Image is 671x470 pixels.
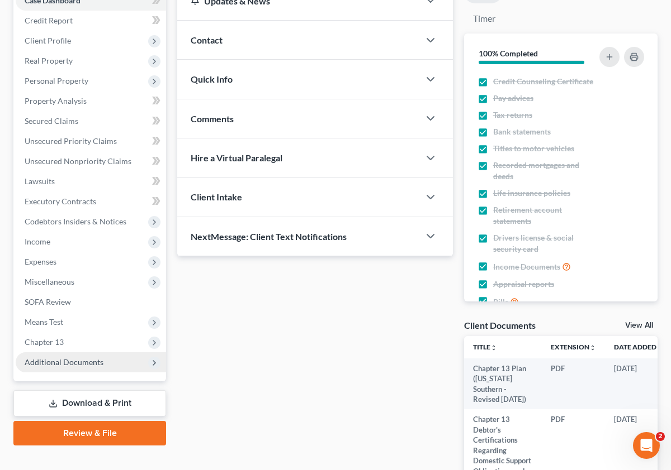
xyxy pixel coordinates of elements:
span: Quick Info [191,74,233,84]
span: 2 [656,432,665,441]
a: Secured Claims [16,111,166,131]
td: Chapter 13 Plan ([US_STATE] Southern - Revised [DATE]) [464,358,542,410]
a: Timer [464,8,504,30]
a: View All [625,322,653,329]
i: unfold_more [490,344,497,351]
span: Comments [191,113,234,124]
span: Hire a Virtual Paralegal [191,152,282,163]
span: NextMessage: Client Text Notifications [191,231,347,242]
a: Extensionunfold_more [551,343,596,351]
span: Chapter 13 [25,337,64,347]
a: Property Analysis [16,91,166,111]
i: expand_more [658,344,664,351]
a: Review & File [13,421,166,445]
a: Date Added expand_more [614,343,664,351]
a: Executory Contracts [16,191,166,212]
a: Lawsuits [16,171,166,191]
span: Client Profile [25,36,71,45]
span: Income [25,237,50,246]
a: Download & Print [13,390,166,416]
span: Drivers license & social security card [493,232,600,255]
span: SOFA Review [25,297,71,306]
span: Bank statements [493,126,551,137]
span: Codebtors Insiders & Notices [25,217,126,226]
strong: 100% Completed [479,49,538,58]
a: Unsecured Nonpriority Claims [16,151,166,171]
iframe: Intercom live chat [633,432,660,459]
span: Unsecured Nonpriority Claims [25,156,131,166]
a: Credit Report [16,11,166,31]
span: Personal Property [25,76,88,85]
span: Client Intake [191,191,242,202]
span: Credit Counseling Certificate [493,76,593,87]
span: Bills [493,296,508,308]
div: Client Documents [464,319,536,331]
i: unfold_more [589,344,596,351]
span: Tax returns [493,109,532,121]
span: Additional Documents [25,357,103,367]
a: Titleunfold_more [473,343,497,351]
span: Recorded mortgages and deeds [493,160,600,182]
span: Credit Report [25,16,73,25]
span: Executory Contracts [25,196,96,206]
span: Unsecured Priority Claims [25,136,117,146]
span: Contact [191,35,223,45]
span: Expenses [25,257,56,266]
span: Retirement account statements [493,204,600,227]
span: Appraisal reports [493,279,554,290]
span: Means Test [25,317,63,327]
span: Lawsuits [25,176,55,186]
span: Real Property [25,56,73,65]
span: Pay advices [493,93,533,104]
a: Unsecured Priority Claims [16,131,166,151]
span: Secured Claims [25,116,78,126]
span: Income Documents [493,261,560,272]
span: Life insurance policies [493,188,570,199]
span: Titles to motor vehicles [493,143,574,154]
td: PDF [542,358,605,410]
span: Miscellaneous [25,277,74,286]
span: Property Analysis [25,96,87,105]
a: SOFA Review [16,292,166,312]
